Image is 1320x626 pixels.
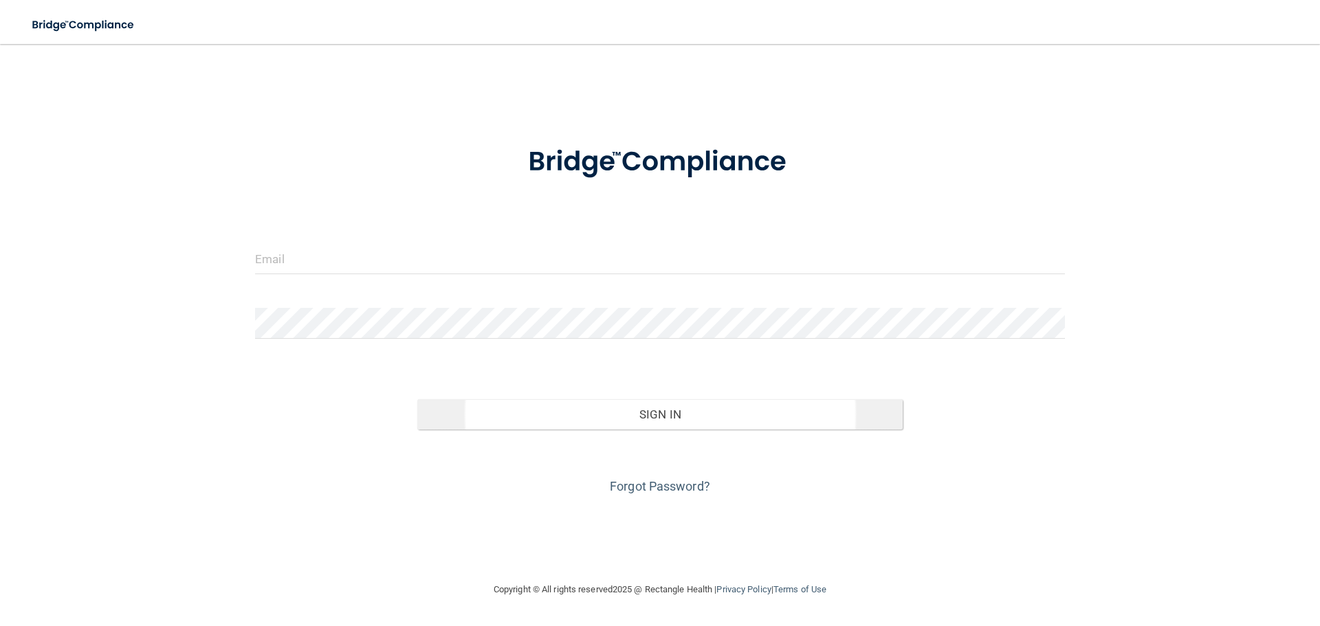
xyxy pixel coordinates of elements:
[610,479,710,493] a: Forgot Password?
[417,399,903,429] button: Sign In
[500,126,820,198] img: bridge_compliance_login_screen.278c3ca4.svg
[21,11,147,39] img: bridge_compliance_login_screen.278c3ca4.svg
[773,584,826,594] a: Terms of Use
[409,568,911,612] div: Copyright © All rights reserved 2025 @ Rectangle Health | |
[255,243,1065,274] input: Email
[716,584,771,594] a: Privacy Policy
